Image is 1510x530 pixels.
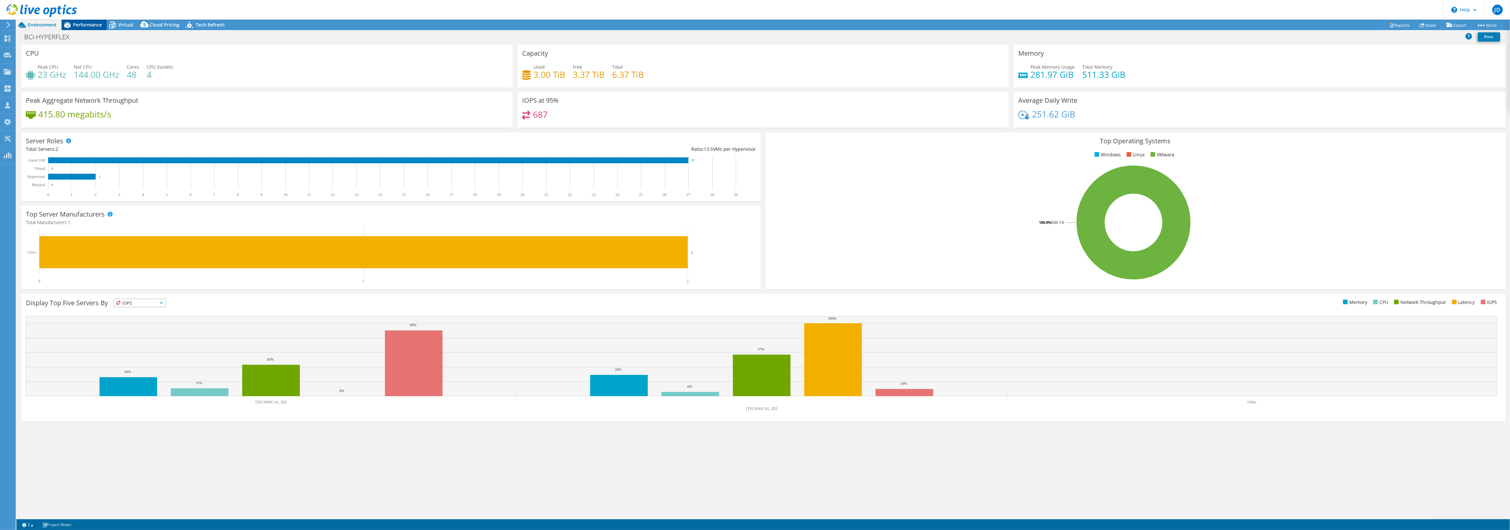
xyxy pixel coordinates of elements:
[391,146,756,153] div: Ratio: VMs per Hypervisor
[355,192,358,197] text: 13
[1051,220,1064,225] tspan: ESXi 7.0
[1018,97,1077,104] h3: Average Daily Write
[147,71,173,78] h4: 4
[901,381,907,385] text: 10%
[1032,111,1076,118] h4: 251.62 GiB
[196,381,202,385] text: 11%
[1039,220,1051,225] tspan: 100.0%
[26,219,756,226] h4: Total Manufacturers:
[307,192,311,197] text: 11
[1450,299,1475,306] li: Latency
[1451,7,1457,13] svg: \n
[150,22,179,28] span: Cloud Pricing
[1030,71,1075,78] h4: 281.97 GiB
[1384,20,1415,30] a: Reports
[692,159,695,162] text: 27
[28,158,45,163] text: Guest VM
[573,64,582,70] span: Free
[522,97,559,104] h3: IOPS at 95%
[734,192,738,197] text: 29
[1018,50,1044,57] h3: Memory
[147,64,173,70] span: CPU Sockets
[522,50,548,57] h3: Capacity
[663,192,667,197] text: 26
[1247,400,1256,404] text: Other
[1479,299,1497,306] li: IOPS
[38,279,40,283] text: 0
[267,357,274,361] text: 43%
[1093,151,1121,158] li: Windows
[686,192,690,197] text: 27
[38,111,111,118] h4: 415.80 megabits/s
[520,192,524,197] text: 20
[544,192,548,197] text: 21
[190,192,191,197] text: 6
[449,192,453,197] text: 17
[114,299,166,307] span: IOPS
[166,192,168,197] text: 5
[828,316,837,320] text: 100%
[26,50,39,57] h3: CPU
[568,192,572,197] text: 22
[710,192,714,197] text: 28
[95,192,97,197] text: 2
[118,22,133,28] span: Virtual
[38,64,58,70] span: Peak CPU
[73,22,102,28] span: Performance
[1441,20,1472,30] a: Export
[1492,5,1503,15] span: JD
[378,192,382,197] text: 14
[21,33,80,41] h1: BCI-HYPERFLEX
[32,183,45,187] text: Physical
[1030,64,1075,70] span: Peak Memory Usage
[51,167,53,170] text: 0
[770,137,1500,145] h3: Top Operating Systems
[142,192,144,197] text: 4
[402,192,406,197] text: 15
[1471,20,1502,30] a: More
[71,192,73,197] text: 1
[1341,299,1367,306] li: Memory
[124,370,131,374] text: 26%
[38,521,76,529] a: Project Notes
[256,400,287,404] text: [TECHNICAL_ID]
[339,389,344,393] text: 0%
[118,192,120,197] text: 3
[127,64,139,70] span: Cores
[26,137,63,145] h3: Server Roles
[213,192,215,197] text: 7
[704,146,713,152] span: 13.5
[26,97,138,104] h3: Peak Aggregate Network Throughput
[1125,151,1145,158] li: Linux
[687,384,692,388] text: 6%
[639,192,643,197] text: 25
[691,250,693,254] text: 2
[38,71,66,78] h4: 23 GHz
[196,22,225,28] span: Tech Refresh
[1392,299,1446,306] li: Network Throughput
[426,192,429,197] text: 16
[331,192,335,197] text: 12
[18,521,38,529] a: 2
[473,192,477,197] text: 18
[534,71,565,78] h4: 3.00 TiB
[533,111,548,118] h4: 687
[1372,299,1388,306] li: CPU
[573,71,605,78] h4: 3.37 TiB
[746,406,777,411] text: [TECHNICAL_ID]
[592,192,596,197] text: 23
[1415,20,1442,30] a: Share
[612,71,644,78] h4: 6.37 TiB
[47,192,49,197] text: 0
[127,71,139,78] h4: 48
[56,146,58,152] span: 2
[99,175,100,178] text: 2
[534,64,545,70] span: Used
[51,183,53,186] text: 0
[34,166,45,171] text: Virtual
[1478,32,1500,42] a: Print
[26,211,105,218] h3: Top Server Manufacturers
[1149,151,1174,158] li: VMware
[74,64,92,70] span: Net CPU
[261,192,263,197] text: 9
